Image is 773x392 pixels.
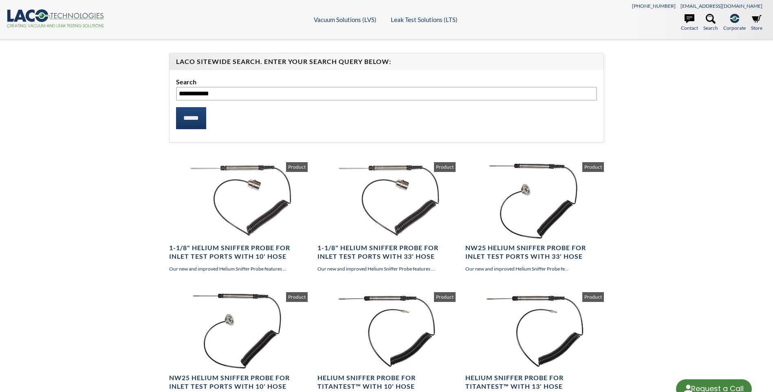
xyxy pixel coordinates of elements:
span: Product [582,292,604,302]
h4: Helium Sniffer Probe for TITANTEST™ with 10' Hose [317,374,456,391]
span: Product [582,162,604,172]
a: Leak Test Solutions (LTS) [391,16,458,23]
span: Product [286,162,308,172]
span: Product [434,292,456,302]
a: 1-1/8" Helium Sniffer Probe for Inlet Test Ports with 33' Hose Our new and improved Helium Sniffe... [317,162,456,273]
a: [PHONE_NUMBER] [632,3,676,9]
a: Contact [681,14,698,32]
span: Product [434,162,456,172]
a: [EMAIL_ADDRESS][DOMAIN_NAME] [681,3,762,9]
h4: NW25 Helium Sniffer Probe for Inlet Test Ports with 33' Hose [465,244,603,261]
h4: LACO Sitewide Search. Enter your Search Query Below: [176,57,597,66]
a: Search [703,14,718,32]
h4: 1-1/8" Helium Sniffer Probe for Inlet Test Ports with 33' Hose [317,244,456,261]
a: Vacuum Solutions (LVS) [314,16,377,23]
h4: Helium Sniffer Probe for TITANTEST™ with 13' Hose [465,374,603,391]
span: Corporate [723,24,746,32]
h4: 1-1/8" Helium Sniffer Probe for Inlet Test Ports with 10' Hose [169,244,307,261]
label: Search [176,77,597,87]
a: Store [751,14,762,32]
a: 1-1/8" Helium Sniffer Probe for Inlet Test Ports with 10' Hose Our new and improved Helium Sniffe... [169,162,307,273]
p: Our new and improved Helium Sniffer Probe features ... [169,265,307,273]
h4: NW25 Helium Sniffer Probe for Inlet Test Ports with 10' Hose [169,374,307,391]
p: Our new and improved Helium Sniffer Probe features ... [317,265,456,273]
a: NW25 Helium Sniffer Probe for Inlet Test Ports with 33' Hose Our new and improved Helium Sniffer ... [465,162,603,273]
p: Our new and improved Helium Sniffer Probe fe... [465,265,603,273]
span: Product [286,292,308,302]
